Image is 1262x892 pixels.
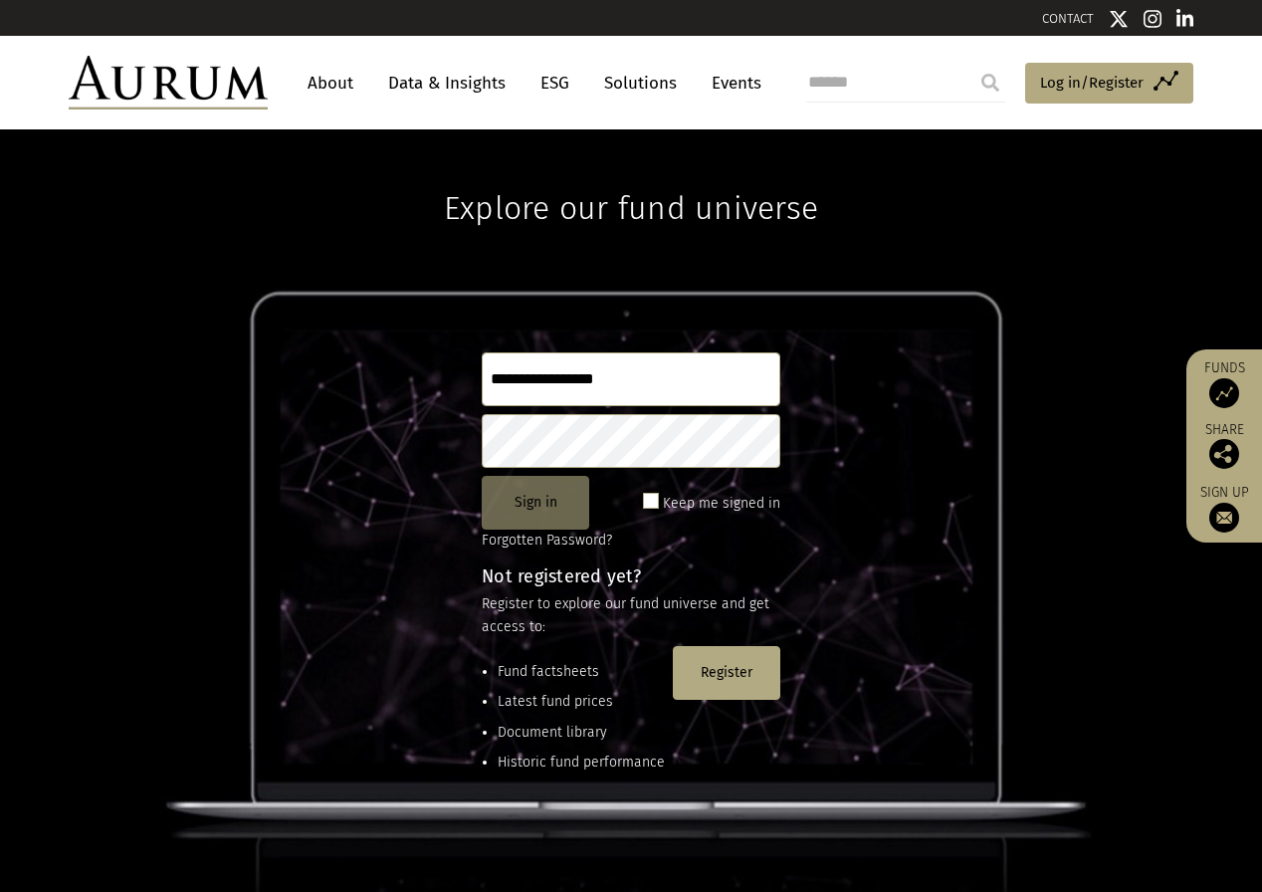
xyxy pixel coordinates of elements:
[482,593,780,638] p: Register to explore our fund universe and get access to:
[702,65,761,102] a: Events
[1109,9,1129,29] img: Twitter icon
[1209,439,1239,469] img: Share this post
[498,661,665,683] li: Fund factsheets
[1176,9,1194,29] img: Linkedin icon
[1025,63,1193,105] a: Log in/Register
[498,691,665,713] li: Latest fund prices
[1040,71,1144,95] span: Log in/Register
[444,129,818,227] h1: Explore our fund universe
[1196,359,1252,408] a: Funds
[69,56,268,110] img: Aurum
[1209,503,1239,533] img: Sign up to our newsletter
[1042,11,1094,26] a: CONTACT
[482,476,589,530] button: Sign in
[378,65,516,102] a: Data & Insights
[594,65,687,102] a: Solutions
[482,532,612,549] a: Forgotten Password?
[663,492,780,516] label: Keep me signed in
[298,65,363,102] a: About
[498,752,665,774] li: Historic fund performance
[498,722,665,744] li: Document library
[482,567,780,585] h4: Not registered yet?
[673,646,780,700] button: Register
[1196,484,1252,533] a: Sign up
[1196,423,1252,469] div: Share
[530,65,579,102] a: ESG
[1144,9,1161,29] img: Instagram icon
[970,63,1010,103] input: Submit
[1209,378,1239,408] img: Access Funds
